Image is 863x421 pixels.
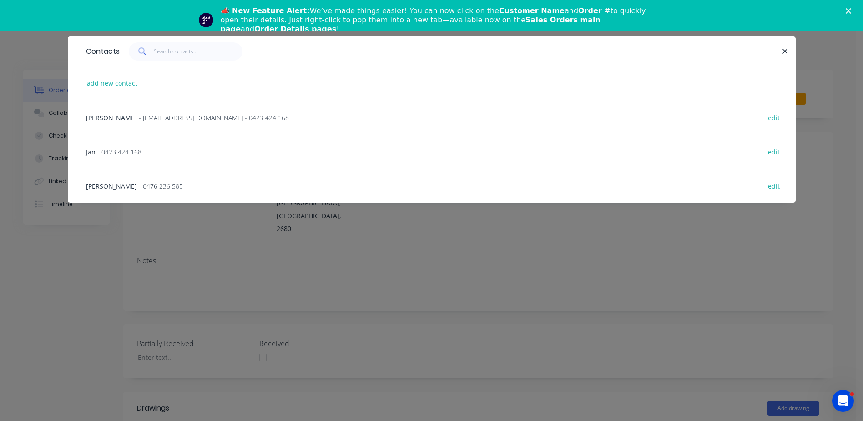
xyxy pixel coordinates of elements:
input: Search contacts... [154,42,242,61]
b: Customer Name [499,6,565,15]
b: Order Details pages [254,25,336,33]
button: add new contact [82,77,142,89]
button: edit [763,111,785,123]
b: Order # [578,6,611,15]
span: - 0476 236 585 [139,182,183,190]
span: - [EMAIL_ADDRESS][DOMAIN_NAME] - 0423 424 168 [139,113,289,122]
div: Close [846,8,855,14]
div: We’ve made things easier! You can now click on the and to quickly open their details. Just right-... [221,6,650,34]
img: Profile image for Team [199,13,213,27]
iframe: Intercom live chat [832,390,854,412]
button: edit [763,180,785,192]
button: edit [763,145,785,158]
b: 📣 New Feature Alert: [221,6,310,15]
div: Contacts [81,37,120,66]
span: - 0423 424 168 [97,148,141,156]
b: Sales Orders main page [221,15,601,33]
span: [PERSON_NAME] [86,182,137,190]
span: [PERSON_NAME] [86,113,137,122]
span: Jan [86,148,96,156]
